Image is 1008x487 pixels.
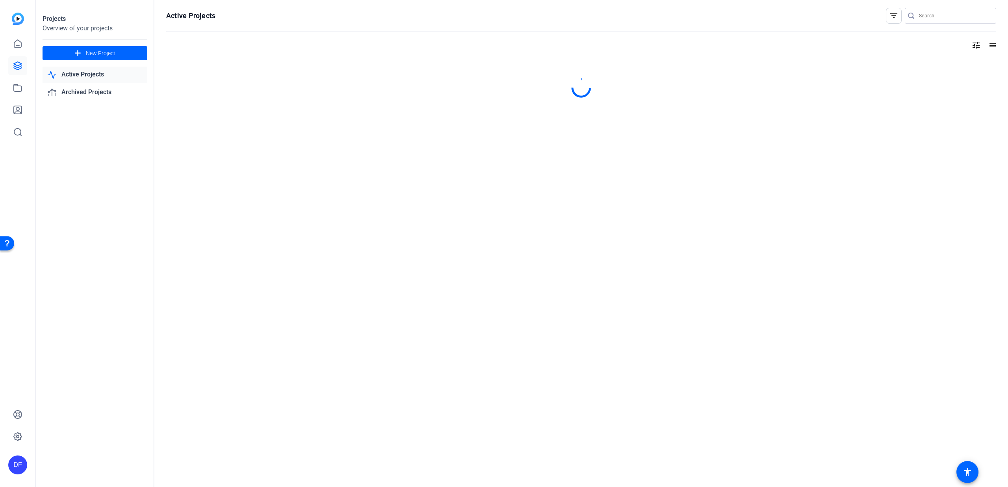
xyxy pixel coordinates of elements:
mat-icon: add [73,48,83,58]
button: New Project [43,46,147,60]
input: Search [919,11,990,20]
a: Active Projects [43,67,147,83]
h1: Active Projects [166,11,215,20]
mat-icon: list [987,41,996,50]
mat-icon: filter_list [889,11,899,20]
span: New Project [86,49,115,58]
div: Projects [43,14,147,24]
mat-icon: tune [971,41,981,50]
div: Overview of your projects [43,24,147,33]
div: DF [8,455,27,474]
img: blue-gradient.svg [12,13,24,25]
a: Archived Projects [43,84,147,100]
mat-icon: accessibility [963,467,972,477]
